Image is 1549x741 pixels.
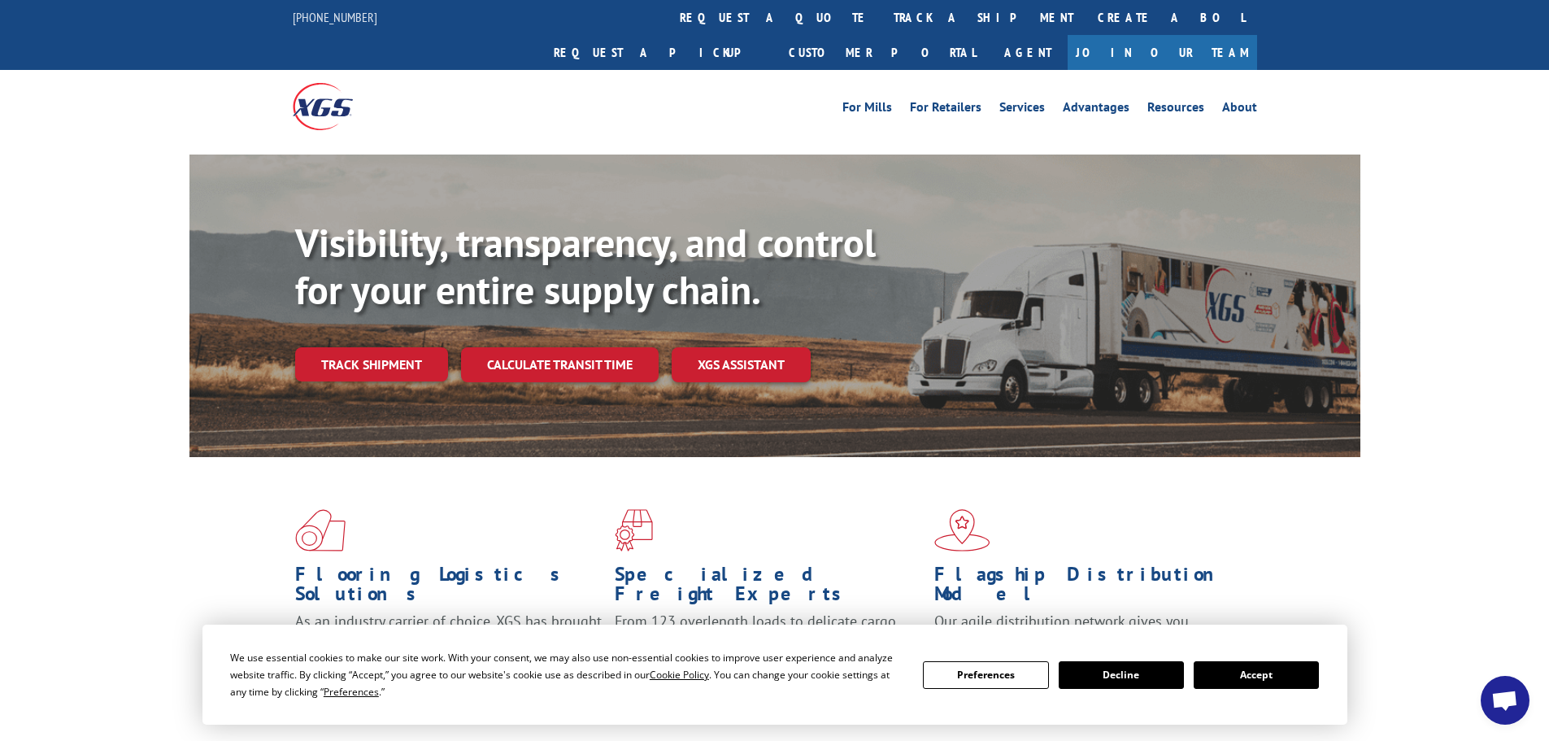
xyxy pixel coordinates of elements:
[615,564,922,612] h1: Specialized Freight Experts
[934,612,1234,650] span: Our agile distribution network gives you nationwide inventory management on demand.
[842,101,892,119] a: For Mills
[1481,676,1529,725] a: Open chat
[1059,661,1184,689] button: Decline
[923,661,1048,689] button: Preferences
[461,347,659,382] a: Calculate transit time
[324,685,379,699] span: Preferences
[1063,101,1129,119] a: Advantages
[295,509,346,551] img: xgs-icon-total-supply-chain-intelligence-red
[202,625,1347,725] div: Cookie Consent Prompt
[999,101,1045,119] a: Services
[650,668,709,682] span: Cookie Policy
[1194,661,1319,689] button: Accept
[777,35,988,70] a: Customer Portal
[910,101,981,119] a: For Retailers
[295,217,876,315] b: Visibility, transparency, and control for your entire supply chain.
[934,509,990,551] img: xgs-icon-flagship-distribution-model-red
[542,35,777,70] a: Request a pickup
[295,347,448,381] a: Track shipment
[230,649,903,700] div: We use essential cookies to make our site work. With your consent, we may also use non-essential ...
[988,35,1068,70] a: Agent
[1147,101,1204,119] a: Resources
[615,612,922,684] p: From 123 overlength loads to delicate cargo, our experienced staff knows the best way to move you...
[934,564,1242,612] h1: Flagship Distribution Model
[1222,101,1257,119] a: About
[672,347,811,382] a: XGS ASSISTANT
[293,9,377,25] a: [PHONE_NUMBER]
[615,509,653,551] img: xgs-icon-focused-on-flooring-red
[295,564,603,612] h1: Flooring Logistics Solutions
[1068,35,1257,70] a: Join Our Team
[295,612,602,669] span: As an industry carrier of choice, XGS has brought innovation and dedication to flooring logistics...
